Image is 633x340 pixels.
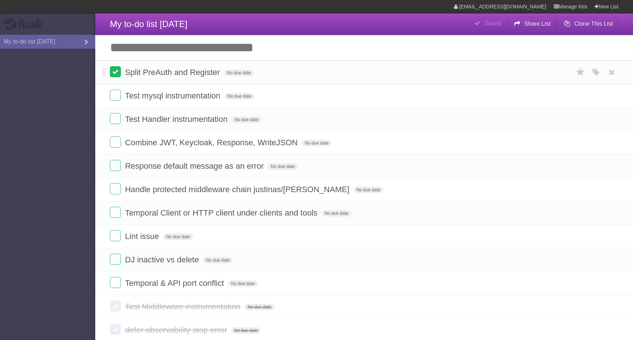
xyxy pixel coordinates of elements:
[110,19,188,29] span: My to-do list [DATE]
[110,324,121,335] label: Done
[110,207,121,218] label: Done
[125,208,319,217] span: Temporal Client or HTTP client under clients and tools
[110,230,121,241] label: Done
[225,93,254,100] span: No due date
[228,280,258,287] span: No due date
[163,233,193,240] span: No due date
[110,300,121,311] label: Done
[232,116,261,123] span: No due date
[125,255,201,264] span: DJ inactive vs delete
[322,210,351,217] span: No due date
[508,17,556,30] button: Share List
[231,327,261,334] span: No due date
[268,163,297,170] span: No due date
[110,137,121,147] label: Done
[125,115,229,124] span: Test Handler instrumentation
[125,185,351,194] span: Handle protected middleware chain justinas/[PERSON_NAME]
[558,17,618,30] button: Clone This List
[125,138,300,147] span: Combine JWT, Keycloak, Response, WriteJSON
[110,90,121,101] label: Done
[125,302,242,311] span: Test Middleware instrumentation
[245,304,274,310] span: No due date
[110,183,121,194] label: Done
[574,20,613,27] b: Clone This List
[125,91,222,100] span: Test mysql instrumentation
[125,232,161,241] span: Lint issue
[224,70,254,76] span: No due date
[110,160,121,171] label: Done
[110,254,121,265] label: Done
[125,68,222,77] span: Split PreAuth and Register
[110,113,121,124] label: Done
[574,66,588,78] label: Star task
[110,277,121,288] label: Done
[524,20,551,27] b: Share List
[302,140,332,146] span: No due date
[125,279,226,288] span: Temporal & API port conflict
[353,187,383,193] span: No due date
[203,257,233,264] span: No due date
[125,161,266,171] span: Response default message as an error
[4,18,48,31] div: Flask
[484,20,501,26] b: Saved
[110,66,121,77] label: Done
[125,325,229,335] span: defer observability stop error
